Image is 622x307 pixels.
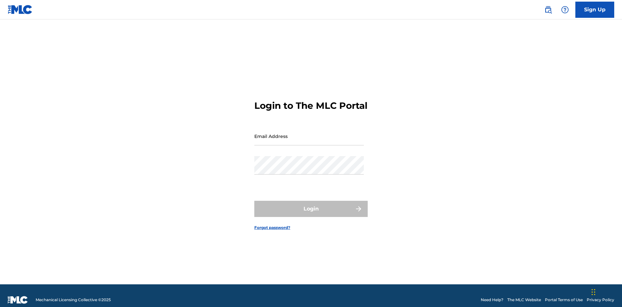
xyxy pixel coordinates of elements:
a: Privacy Policy [587,297,614,303]
img: help [561,6,569,14]
span: Mechanical Licensing Collective © 2025 [36,297,111,303]
img: MLC Logo [8,5,33,14]
a: Sign Up [575,2,614,18]
div: Drag [592,282,595,302]
img: logo [8,296,28,304]
img: search [544,6,552,14]
a: The MLC Website [507,297,541,303]
a: Need Help? [481,297,503,303]
a: Public Search [542,3,555,16]
h3: Login to The MLC Portal [254,100,367,111]
a: Portal Terms of Use [545,297,583,303]
div: Help [559,3,571,16]
iframe: Chat Widget [590,276,622,307]
a: Forgot password? [254,225,290,231]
